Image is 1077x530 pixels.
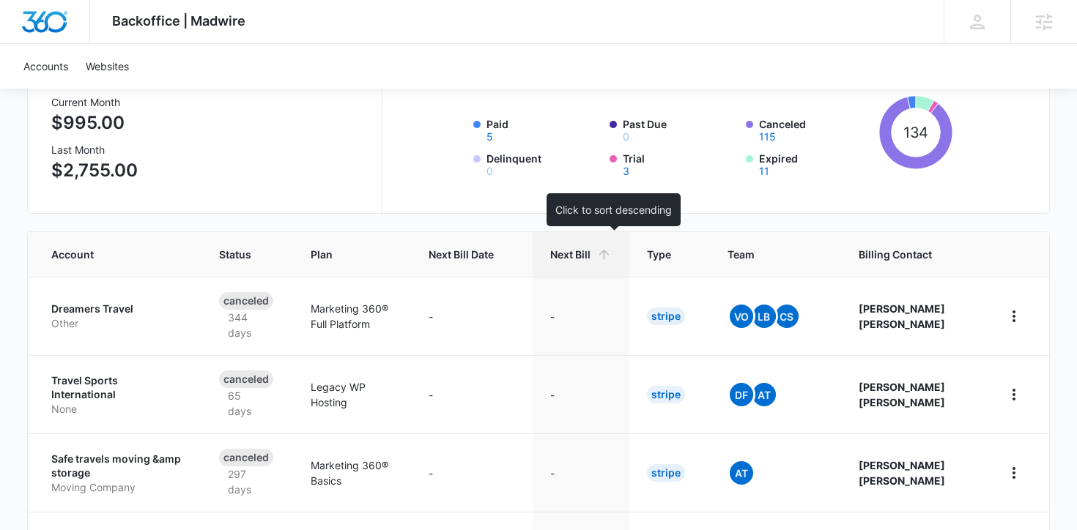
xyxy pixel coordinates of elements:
[112,13,245,29] span: Backoffice | Madwire
[219,310,275,340] p: 344 days
[411,355,533,433] td: -
[1002,305,1026,328] button: home
[859,381,945,408] strong: [PERSON_NAME] [PERSON_NAME]
[728,247,802,262] span: Team
[759,116,873,142] label: Canceled
[1002,461,1026,485] button: home
[51,373,184,417] a: Travel Sports InternationalNone
[486,132,493,142] button: Paid
[550,247,591,262] span: Next Bill
[752,305,776,328] span: LB
[547,193,681,226] div: Click to sort descending
[486,116,601,142] label: Paid
[51,452,184,480] p: Safe travels moving &amp storage
[51,302,184,316] p: Dreamers Travel
[219,388,275,419] p: 65 days
[623,151,737,176] label: Trial
[859,302,945,330] strong: [PERSON_NAME] [PERSON_NAME]
[759,132,776,142] button: Canceled
[219,370,273,388] div: Canceled
[311,247,393,262] span: Plan
[77,44,138,89] a: Websites
[51,157,138,184] p: $2,755.00
[623,166,629,176] button: Trial
[533,433,629,512] td: -
[1002,383,1026,406] button: home
[51,94,138,110] h3: Current Month
[411,433,533,512] td: -
[533,277,629,355] td: -
[51,373,184,402] p: Travel Sports International
[859,459,945,487] strong: [PERSON_NAME] [PERSON_NAME]
[486,151,601,176] label: Delinquent
[759,166,769,176] button: Expired
[903,124,929,141] tspan: 134
[429,247,494,262] span: Next Bill Date
[859,247,968,262] span: Billing Contact
[311,379,393,410] p: Legacy WP Hosting
[775,305,799,328] span: CS
[51,452,184,495] a: Safe travels moving &amp storageMoving Company
[647,386,685,403] div: Stripe
[752,383,776,406] span: AT
[51,247,163,262] span: Account
[51,110,138,136] p: $995.00
[411,277,533,355] td: -
[51,302,184,330] a: Dreamers TravelOther
[15,44,77,89] a: Accounts
[219,466,275,497] p: 297 days
[647,464,685,482] div: Stripe
[51,402,184,417] p: None
[730,305,753,328] span: VO
[311,458,393,488] p: Marketing 360® Basics
[647,307,685,325] div: Stripe
[219,292,273,310] div: Canceled
[623,116,737,142] label: Past Due
[51,142,138,157] h3: Last Month
[759,151,873,176] label: Expired
[219,449,273,466] div: Canceled
[51,316,184,331] p: Other
[647,247,671,262] span: Type
[533,355,629,433] td: -
[51,480,184,495] p: Moving Company
[730,461,753,485] span: At
[730,383,753,406] span: DF
[219,247,254,262] span: Status
[311,301,393,332] p: Marketing 360® Full Platform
